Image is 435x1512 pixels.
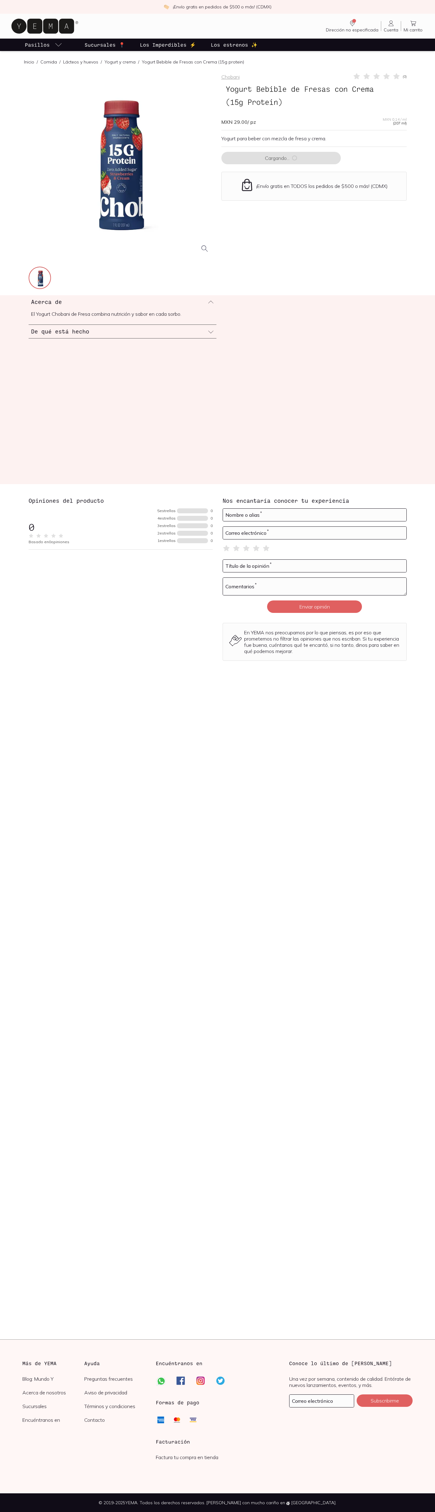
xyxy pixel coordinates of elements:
a: Acerca de nosotros [22,1389,84,1396]
p: Yogurt para beber con mezcla de fresa y crema. [221,135,407,142]
h3: Conoce lo último de [PERSON_NAME] [289,1360,413,1367]
h3: Formas de pago [156,1399,199,1406]
button: Subscribirme [357,1394,413,1407]
p: ¡Envío gratis en pedidos de $500 o más! (CDMX) [173,4,271,10]
a: Cuenta [381,20,401,33]
a: Términos y condiciones [84,1403,146,1409]
a: Sucursales [22,1403,84,1409]
img: 34275 yogurt bebible fresa 15g chobani [219,295,407,484]
h3: Ayuda [84,1360,146,1367]
a: Encuéntranos en [22,1417,84,1423]
span: Dirección no especificada [326,27,378,33]
h3: De qué está hecho [31,327,89,335]
p: En YEMA nos preocupamos por lo que piensas, es por eso que prometemos no filtrar las opiniones qu... [244,629,400,654]
span: / [34,59,40,65]
div: 0 [211,531,213,535]
span: Cuenta [384,27,398,33]
p: Los Imperdibles ⚡️ [140,41,196,49]
div: 4 estrellas [157,516,176,520]
a: Sucursales 📍 [83,39,126,51]
a: Chobani [221,74,240,80]
p: Yogurt Bebible de Fresas con Crema (15g protein) [142,59,244,65]
a: Comida [40,59,57,65]
span: (15g Protein) [221,96,287,108]
h3: Encuéntranos en [156,1360,202,1367]
h3: Más de YEMA [22,1360,84,1367]
span: / [98,59,104,65]
img: Envío [240,178,254,192]
a: Dirección no especificada [323,20,381,33]
a: Yogurt y crema [104,59,136,65]
h3: Acerca de [31,298,62,306]
div: 3 estrellas [157,524,176,528]
p: El Yogurt Chobani de Fresa combina nutrición y sabor en cada sorbo. [31,311,214,317]
div: 0 [211,539,213,543]
p: Los estrenos ✨ [211,41,257,49]
p: ¡Envío gratis en TODOS los pedidos de $500 o más! (CDMX) [256,183,388,189]
div: 0 [211,509,213,513]
span: [PERSON_NAME] con mucho cariño en [GEOGRAPHIC_DATA]. [206,1500,336,1505]
button: Enviar opinión [267,600,362,613]
h3: Nos encantaría conocer tu experiencia [223,497,407,505]
span: Mi carrito [404,27,423,33]
a: Contacto [84,1417,146,1423]
p: Una vez por semana, contenido de calidad. Entérate de nuevos lanzamientos, eventos, y más. [289,1376,413,1388]
button: Cargando... [221,152,341,164]
img: check [164,4,169,10]
a: Inicio [24,59,34,65]
a: Los Imperdibles ⚡️ [139,39,197,51]
span: Basado en 0 opiniones [29,539,69,544]
a: Preguntas frecuentes [84,1376,146,1382]
a: pasillo-todos-link [24,39,63,51]
h3: Opiniones del producto [29,497,213,505]
a: Blog: Mundo Y [22,1376,84,1382]
div: 5 estrellas [157,509,176,513]
div: 1 estrellas [157,539,176,543]
div: 2 estrellas [157,531,176,535]
a: Factura tu compra en tienda [156,1454,218,1460]
span: 0 [29,521,35,533]
div: 0 [211,524,213,528]
div: 0 [211,516,213,520]
span: / [136,59,142,65]
a: Los estrenos ✨ [210,39,259,51]
span: MXN 0.14 / ml [383,118,407,121]
a: Aviso de privacidad [84,1389,146,1396]
span: / [57,59,63,65]
input: mimail@gmail.com [289,1395,354,1407]
span: ( 0 ) [403,75,407,78]
span: MXN 29.00 / pz [221,119,256,125]
img: 34275-yogurt-bebible-fresa-15g-chobani-1_92b0f673-127d-40f7-843f-ff57d5114725=fwebp-q70-w256 [29,267,52,290]
a: Lácteos y huevos [63,59,98,65]
h3: Facturación [156,1438,279,1445]
p: Sucursales 📍 [85,41,125,49]
span: (207 ml) [393,121,407,125]
span: Yogurt Bebible de Fresas con Crema [221,83,378,95]
a: Mi carrito [401,20,425,33]
p: Pasillos [25,41,50,49]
